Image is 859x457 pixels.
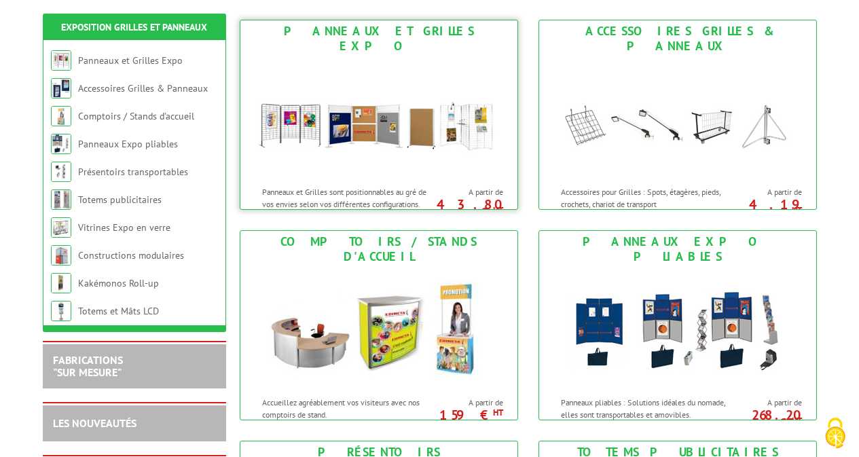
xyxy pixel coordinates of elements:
a: Constructions modulaires [78,249,184,261]
img: Comptoirs / Stands d'accueil [253,268,505,390]
a: LES NOUVEAUTÉS [53,416,136,430]
button: Cookies (fenêtre modale) [811,411,859,457]
sup: HT [493,204,503,216]
span: A partir de [733,397,802,408]
div: Comptoirs / Stands d'accueil [244,234,514,264]
a: FABRICATIONS"Sur Mesure" [53,353,123,379]
a: Exposition Grilles et Panneaux [61,21,207,33]
img: Cookies (fenêtre modale) [818,416,852,450]
img: Accessoires Grilles & Panneaux [51,78,71,98]
a: Totems et Mâts LCD [78,305,159,317]
div: Panneaux et Grilles Expo [244,24,514,54]
p: Accessoires pour Grilles : Spots, étagères, pieds, crochets, chariot de transport [561,186,729,209]
sup: HT [792,204,802,216]
a: Panneaux et Grilles Expo [78,54,183,67]
img: Comptoirs / Stands d'accueil [51,106,71,126]
p: Accueillez agréablement vos visiteurs avec nos comptoirs de stand. [262,397,431,420]
sup: HT [493,407,503,418]
div: Panneaux Expo pliables [543,234,813,264]
a: Panneaux et Grilles Expo Panneaux et Grilles Expo Panneaux et Grilles sont positionnables au gré ... [240,20,518,210]
span: A partir de [434,187,503,198]
img: Panneaux et Grilles Expo [253,57,505,179]
img: Totems publicitaires [51,189,71,210]
a: Kakémonos Roll-up [78,277,159,289]
img: Panneaux et Grilles Expo [51,50,71,71]
a: Comptoirs / Stands d'accueil [78,110,194,122]
p: Panneaux pliables : Solutions idéales du nomade, elles sont transportables et amovibles. [561,397,729,420]
a: Vitrines Expo en verre [78,221,170,234]
span: A partir de [733,187,802,198]
a: Panneaux Expo pliables Panneaux Expo pliables Panneaux pliables : Solutions idéales du nomade, el... [538,230,817,420]
span: A partir de [434,397,503,408]
p: 43.80 € [427,200,503,217]
img: Panneaux Expo pliables [552,268,803,390]
img: Panneaux Expo pliables [51,134,71,154]
img: Totems et Mâts LCD [51,301,71,321]
img: Présentoirs transportables [51,162,71,182]
a: Totems publicitaires [78,194,162,206]
img: Vitrines Expo en verre [51,217,71,238]
p: 268.20 € [726,411,802,427]
img: Kakémonos Roll-up [51,273,71,293]
div: Accessoires Grilles & Panneaux [543,24,813,54]
a: Présentoirs transportables [78,166,188,178]
a: Accessoires Grilles & Panneaux [78,82,208,94]
a: Comptoirs / Stands d'accueil Comptoirs / Stands d'accueil Accueillez agréablement vos visiteurs a... [240,230,518,420]
p: 159 € [427,411,503,419]
sup: HT [792,415,802,426]
a: Panneaux Expo pliables [78,138,178,150]
img: Constructions modulaires [51,245,71,266]
p: 4.19 € [726,200,802,217]
a: Accessoires Grilles & Panneaux Accessoires Grilles & Panneaux Accessoires pour Grilles : Spots, é... [538,20,817,210]
p: Panneaux et Grilles sont positionnables au gré de vos envies selon vos différentes configurations. [262,186,431,209]
img: Accessoires Grilles & Panneaux [552,57,803,179]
